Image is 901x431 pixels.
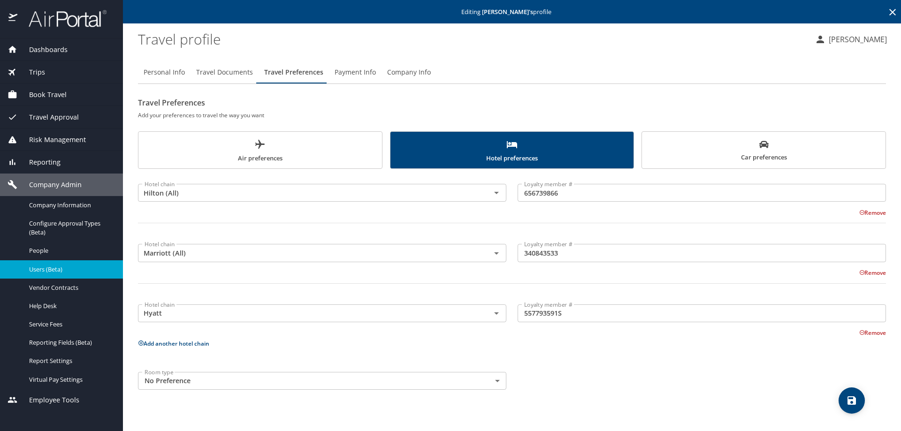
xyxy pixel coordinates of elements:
span: Virtual Pay Settings [29,375,112,384]
div: scrollable force tabs example [138,131,886,169]
button: Add another hotel chain [138,340,209,348]
span: Reporting Fields (Beta) [29,338,112,347]
p: [PERSON_NAME] [826,34,887,45]
input: Select a hotel chain [141,307,476,319]
strong: [PERSON_NAME] 's [482,8,533,16]
span: Company Info [387,67,431,78]
span: Service Fees [29,320,112,329]
span: Report Settings [29,356,112,365]
span: Payment Info [335,67,376,78]
span: Risk Management [17,135,86,145]
span: Air preferences [144,139,376,164]
button: Remove [859,209,886,217]
h1: Travel profile [138,24,807,53]
p: Editing profile [126,9,898,15]
button: Open [490,186,503,199]
input: Select a hotel chain [141,187,476,199]
img: airportal-logo.png [18,9,107,28]
span: Employee Tools [17,395,79,405]
button: save [839,387,865,414]
button: Open [490,247,503,260]
button: Remove [859,329,886,337]
span: Travel Approval [17,112,79,122]
span: Help Desk [29,302,112,310]
span: Travel Documents [196,67,253,78]
span: Car preferences [648,140,880,163]
input: Select a hotel chain [141,247,476,259]
div: No Preference [138,372,506,390]
div: Profile [138,61,886,83]
button: [PERSON_NAME] [811,31,891,48]
span: Hotel preferences [396,139,628,164]
span: Personal Info [144,67,185,78]
img: icon-airportal.png [8,9,18,28]
button: Remove [859,269,886,277]
h6: Add your preferences to travel the way you want [138,110,886,120]
span: People [29,246,112,255]
span: Dashboards [17,45,68,55]
span: Travel Preferences [264,67,323,78]
button: Open [490,307,503,320]
span: Reporting [17,157,61,167]
span: Book Travel [17,90,67,100]
span: Vendor Contracts [29,283,112,292]
span: Company Admin [17,180,82,190]
h2: Travel Preferences [138,95,886,110]
span: Configure Approval Types (Beta) [29,219,112,237]
span: Company Information [29,201,112,210]
span: Trips [17,67,45,77]
span: Users (Beta) [29,265,112,274]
